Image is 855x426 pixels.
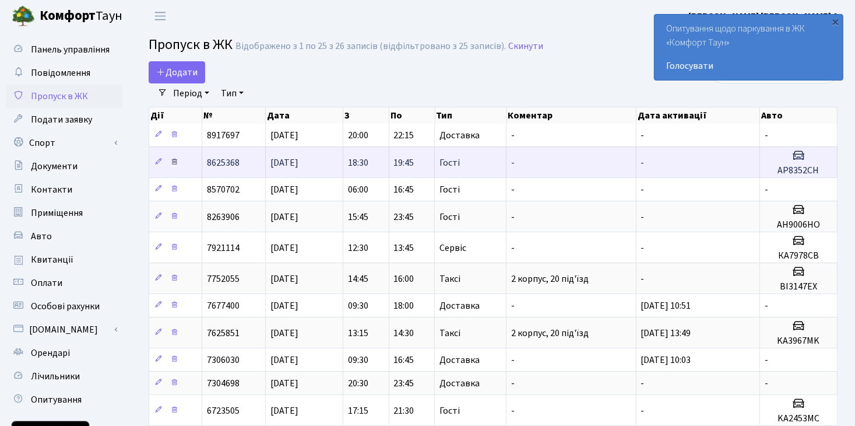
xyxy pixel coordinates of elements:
[149,107,202,124] th: Дії
[168,83,214,103] a: Період
[270,354,298,366] span: [DATE]
[270,327,298,340] span: [DATE]
[348,354,368,366] span: 09:30
[207,129,240,142] span: 8917697
[156,66,198,79] span: Додати
[207,299,240,312] span: 7677400
[507,107,636,124] th: Коментар
[31,253,73,266] span: Квитанції
[270,273,298,285] span: [DATE]
[31,370,80,383] span: Лічильники
[439,158,460,167] span: Гості
[439,274,460,284] span: Таксі
[6,225,122,248] a: Авто
[146,6,175,26] button: Переключити навігацію
[348,129,368,142] span: 20:00
[149,61,205,83] a: Додати
[439,131,480,140] span: Доставка
[760,107,838,124] th: Авто
[6,85,122,108] a: Пропуск в ЖК
[641,273,645,285] span: -
[765,336,832,347] h5: KA3967MK
[202,107,266,124] th: №
[31,277,62,289] span: Оплати
[270,242,298,254] span: [DATE]
[270,299,298,312] span: [DATE]
[688,10,841,23] b: [PERSON_NAME] [PERSON_NAME] А.
[207,377,240,390] span: 7304698
[511,404,515,417] span: -
[348,327,368,340] span: 13:15
[511,183,515,196] span: -
[12,5,35,28] img: logo.png
[666,59,831,73] a: Голосувати
[207,327,240,340] span: 7625851
[394,327,414,340] span: 14:30
[6,38,122,61] a: Панель управління
[765,281,832,292] h5: BI3147EX
[439,355,480,365] span: Доставка
[439,185,460,194] span: Гості
[641,129,645,142] span: -
[641,156,645,169] span: -
[348,211,368,224] span: 15:45
[31,90,88,103] span: Пропуск в ЖК
[6,295,122,318] a: Особові рахунки
[765,250,832,261] h5: КА7978СВ
[6,131,122,155] a: Спорт
[270,377,298,390] span: [DATE]
[439,406,460,415] span: Гості
[207,404,240,417] span: 6723505
[6,388,122,411] a: Опитування
[6,108,122,131] a: Подати заявку
[511,156,515,169] span: -
[6,318,122,341] a: [DOMAIN_NAME]
[31,393,82,406] span: Опитування
[207,242,240,254] span: 7921114
[641,377,645,390] span: -
[270,404,298,417] span: [DATE]
[765,183,768,196] span: -
[439,243,466,253] span: Сервіс
[641,404,645,417] span: -
[6,155,122,178] a: Документи
[149,34,233,55] span: Пропуск в ЖК
[207,211,240,224] span: 8263906
[216,83,248,103] a: Тип
[207,354,240,366] span: 7306030
[31,43,110,56] span: Панель управління
[348,242,368,254] span: 12:30
[31,67,90,79] span: Повідомлення
[6,248,122,271] a: Квитанції
[511,242,515,254] span: -
[6,271,122,295] a: Оплати
[636,107,760,124] th: Дата активації
[31,207,83,219] span: Приміщення
[394,129,414,142] span: 22:15
[641,211,645,224] span: -
[641,183,645,196] span: -
[207,156,240,169] span: 8625368
[394,377,414,390] span: 23:45
[511,211,515,224] span: -
[765,165,832,176] h5: АР8352СН
[31,183,72,196] span: Контакти
[348,156,368,169] span: 18:30
[439,212,460,222] span: Гості
[343,107,389,124] th: З
[394,404,414,417] span: 21:30
[830,16,842,27] div: ×
[511,273,589,285] span: 2 корпус, 20 під'їзд
[641,354,691,366] span: [DATE] 10:03
[6,365,122,388] a: Лічильники
[765,377,768,390] span: -
[641,299,691,312] span: [DATE] 10:51
[348,183,368,196] span: 06:00
[207,273,240,285] span: 7752055
[31,113,92,126] span: Подати заявку
[765,219,832,231] h5: AH9006HO
[394,242,414,254] span: 13:45
[641,327,691,340] span: [DATE] 13:49
[235,41,506,52] div: Відображено з 1 по 25 з 26 записів (відфільтровано з 25 записів).
[31,347,70,359] span: Орендарі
